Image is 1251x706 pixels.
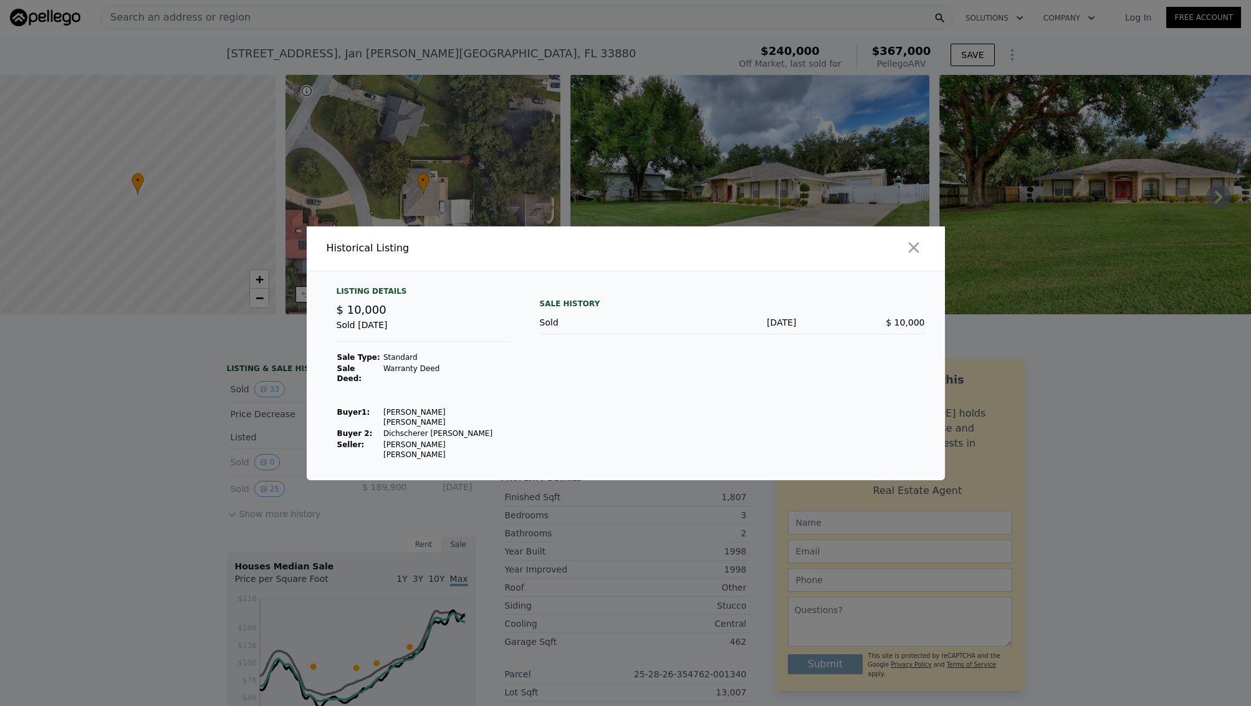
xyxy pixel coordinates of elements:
[337,319,510,342] div: Sold [DATE]
[337,429,373,438] strong: Buyer 2:
[327,241,621,256] div: Historical Listing
[540,296,925,311] div: Sale History
[540,316,668,329] div: Sold
[337,286,510,301] div: Listing Details
[668,316,797,329] div: [DATE]
[337,353,380,362] strong: Sale Type:
[886,317,924,327] span: $ 10,000
[383,352,510,363] td: Standard
[337,303,386,316] span: $ 10,000
[383,439,510,460] td: [PERSON_NAME] [PERSON_NAME]
[337,364,362,383] strong: Sale Deed:
[383,363,510,384] td: Warranty Deed
[337,440,365,449] strong: Seller :
[383,407,510,428] td: [PERSON_NAME] [PERSON_NAME]
[383,428,510,439] td: Dichscherer [PERSON_NAME]
[337,408,370,417] strong: Buyer 1 :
